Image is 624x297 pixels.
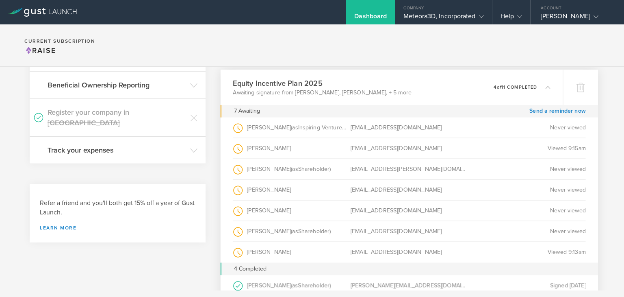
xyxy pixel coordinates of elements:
span: Shareholder [298,227,329,234]
div: Meteora3D, Incorporated [403,12,483,24]
span: Raise [24,46,56,55]
h3: Beneficial Ownership Reporting [48,80,186,90]
h3: Equity Incentive Plan 2025 [233,78,412,89]
a: Learn more [40,225,195,230]
div: 4 Completed [221,262,598,275]
span: ) [329,282,331,288]
div: Dashboard [354,12,387,24]
span: Inspiring Ventures LLC [298,124,356,131]
span: ) [329,165,331,172]
span: Shareholder [298,282,329,288]
div: [EMAIL_ADDRESS][DOMAIN_NAME] [351,138,468,158]
div: Never viewed [468,117,585,138]
span: (as [291,227,298,234]
p: 4 11 completed [494,85,537,89]
div: Viewed 9:13am [468,242,585,262]
div: [EMAIL_ADDRESS][DOMAIN_NAME] [351,179,468,200]
div: 7 Awaiting [234,105,260,117]
h3: Register your company in [GEOGRAPHIC_DATA] [48,107,186,128]
div: [PERSON_NAME] [541,12,610,24]
div: [PERSON_NAME] [233,159,350,179]
h3: Track your expenses [48,145,186,155]
div: [PERSON_NAME] [233,200,350,221]
div: [EMAIL_ADDRESS][DOMAIN_NAME] [351,200,468,221]
div: [PERSON_NAME] [233,221,350,241]
span: ) [329,227,331,234]
div: [PERSON_NAME] [233,117,350,138]
h2: Current Subscription [24,39,95,44]
div: [EMAIL_ADDRESS][DOMAIN_NAME] [351,117,468,138]
div: Viewed 9:15am [468,138,585,158]
span: (as [291,165,298,172]
span: (as [291,124,298,131]
div: Never viewed [468,159,585,179]
div: Never viewed [468,221,585,241]
div: [PERSON_NAME][EMAIL_ADDRESS][DOMAIN_NAME] [351,275,468,295]
div: Signed [DATE] [468,275,585,295]
div: Never viewed [468,179,585,200]
div: [EMAIL_ADDRESS][PERSON_NAME][DOMAIN_NAME] [351,159,468,179]
div: Never viewed [468,200,585,221]
span: (as [291,282,298,288]
div: [EMAIL_ADDRESS][DOMAIN_NAME] [351,242,468,262]
div: [PERSON_NAME] [233,275,350,295]
div: [EMAIL_ADDRESS][DOMAIN_NAME] [351,221,468,241]
span: Shareholder [298,165,329,172]
a: Send a reminder now [529,105,586,117]
div: [PERSON_NAME] [233,179,350,200]
div: [PERSON_NAME] [233,242,350,262]
div: Help [500,12,522,24]
div: [PERSON_NAME] [233,138,350,158]
em: of [496,84,501,90]
p: Awaiting signature from [PERSON_NAME], [PERSON_NAME], + 5 more [233,88,412,96]
h3: Refer a friend and you'll both get 15% off a year of Gust Launch. [40,199,195,217]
